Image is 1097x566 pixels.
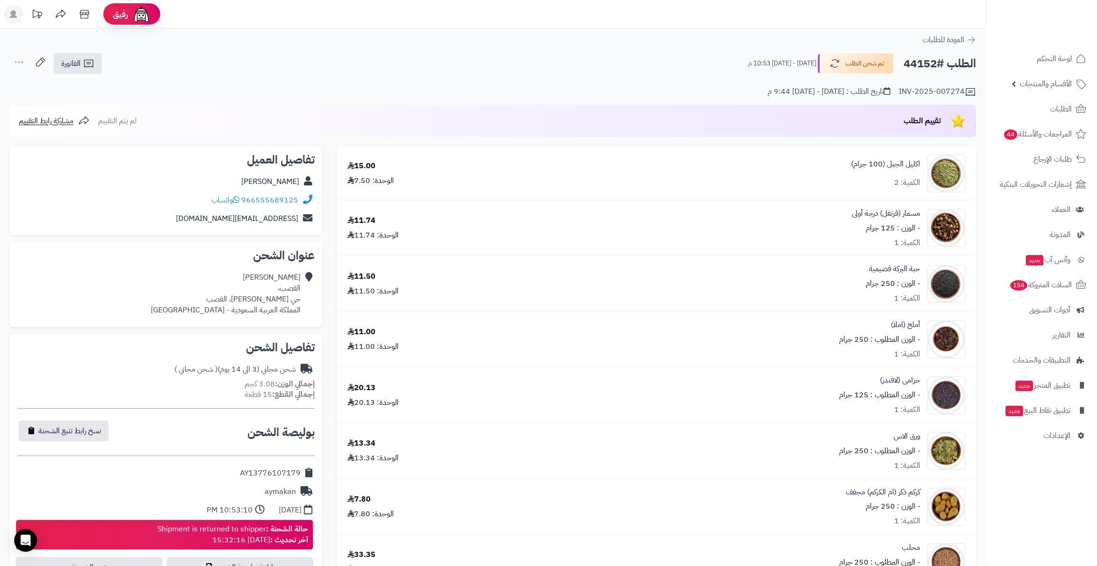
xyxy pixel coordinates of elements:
img: 1639829353-Turmeric%20Mother-90x90.jpg [928,488,965,526]
a: ورق الاس [894,431,920,442]
a: لوحة التحكم [992,47,1091,70]
a: مشاركة رابط التقييم [19,115,90,127]
span: أدوات التسويق [1029,303,1070,317]
span: الطلبات [1050,102,1072,116]
strong: إجمالي الوزن: [275,378,315,390]
span: الأقسام والمنتجات [1020,77,1072,91]
a: حبة البركة قصيمية [869,264,920,274]
div: Open Intercom Messenger [14,529,37,552]
span: العملاء [1052,203,1070,216]
small: 15 قطعة [245,389,315,400]
a: التقارير [992,324,1091,347]
span: لوحة التحكم [1037,52,1072,65]
img: 1633580797-Phyllanthus-90x90.jpg [928,320,965,358]
small: - الوزن : 250 جرام [866,501,920,512]
a: وآتس آبجديد [992,248,1091,271]
div: 13.34 [347,438,375,449]
span: ( شحن مجاني ) [174,364,218,375]
a: طلبات الإرجاع [992,148,1091,171]
img: black%20caraway-90x90.jpg [928,265,965,303]
a: محلب [902,542,920,553]
h2: تفاصيل الشحن [17,342,315,353]
span: 154 [1010,280,1027,291]
small: - الوزن المطلوب : 125 جرام [839,389,920,401]
div: 15.00 [347,161,375,172]
span: رفيق [113,9,128,20]
a: واتساب [211,194,239,206]
img: logo-2.png [1033,25,1088,45]
a: 966555689125 [241,194,298,206]
div: 33.35 [347,549,375,560]
div: Shipment is returned to shipper [DATE] 15:32:16 [157,524,308,546]
a: تحديثات المنصة [25,5,49,26]
span: تطبيق المتجر [1015,379,1070,392]
a: المراجعات والأسئلة44 [992,123,1091,146]
img: ai-face.png [132,5,151,24]
a: الفاتورة [54,53,102,74]
div: شحن مجاني (3 الى 14 يوم) [174,364,296,375]
a: العودة للطلبات [923,34,976,46]
a: [PERSON_NAME] [241,176,299,187]
img: 1659848270-Myrtus-90x90.jpg [928,432,965,470]
div: الكمية: 1 [894,516,920,527]
div: الوحدة: 7.80 [347,509,394,520]
span: تطبيق نقاط البيع [1005,404,1070,417]
span: المراجعات والأسئلة [1003,128,1072,141]
a: الإعدادات [992,424,1091,447]
h2: عنوان الشحن [17,250,315,261]
div: الكمية: 1 [894,460,920,471]
div: الوحدة: 7.50 [347,175,394,186]
div: AY13776107179 [240,468,301,479]
span: التطبيقات والخدمات [1013,354,1070,367]
div: الوحدة: 13.34 [347,453,399,464]
strong: إجمالي القطع: [272,389,315,400]
a: [EMAIL_ADDRESS][DOMAIN_NAME] [176,213,298,224]
span: جديد [1006,406,1023,416]
span: طلبات الإرجاع [1033,153,1072,166]
div: 11.00 [347,327,375,338]
div: الوحدة: 11.50 [347,286,399,297]
strong: حالة الشحنة : [266,523,308,535]
div: الوحدة: 11.00 [347,341,399,352]
div: 7.80 [347,494,371,505]
h2: تفاصيل العميل [17,154,315,165]
a: المدونة [992,223,1091,246]
div: الكمية: 1 [894,237,920,248]
div: الكمية: 1 [894,293,920,304]
a: خزامى (لافندر) [880,375,920,386]
div: INV-2025-007274 [899,86,976,98]
a: تطبيق نقاط البيعجديد [992,399,1091,422]
div: 11.74 [347,215,375,226]
button: تم شحن الطلب [818,54,894,73]
strong: آخر تحديث : [270,534,308,546]
div: تاريخ الطلب : [DATE] - [DATE] 9:44 م [768,86,890,97]
img: %20%D8%A7%D9%84%D8%AC%D8%A8%D9%84-90x90.jpg [928,155,965,192]
h2: بوليصة الشحن [247,427,315,438]
img: 1639830222-Lavender-90x90.jpg [928,376,965,414]
span: العودة للطلبات [923,34,964,46]
a: أدوات التسويق [992,299,1091,321]
span: الإعدادات [1043,429,1070,442]
div: الوحدة: 20.13 [347,397,399,408]
div: 11.50 [347,271,375,282]
div: الكمية: 2 [894,177,920,188]
small: - الوزن : 125 جرام [866,222,920,234]
div: [DATE] [279,505,302,516]
small: - الوزن : 250 جرام [866,278,920,289]
small: [DATE] - [DATE] 10:53 م [748,59,816,68]
a: أملج (املا) [891,320,920,330]
a: اكليل الجبل (100 جرام) [851,159,920,170]
div: aymakan [265,486,296,497]
span: وآتس آب [1025,253,1070,266]
button: نسخ رابط تتبع الشحنة [18,420,109,441]
span: إشعارات التحويلات البنكية [1000,178,1072,191]
a: كركم ذكر (ام الكركم) مجفف [846,487,920,498]
div: الكمية: 1 [894,404,920,415]
span: تقييم الطلب [904,115,941,127]
a: مسمار (قرنفل) درجة أولى [852,208,920,219]
span: التقارير [1052,329,1070,342]
h2: الطلب #44152 [904,54,976,73]
span: 44 [1004,129,1017,140]
span: المدونة [1050,228,1070,241]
